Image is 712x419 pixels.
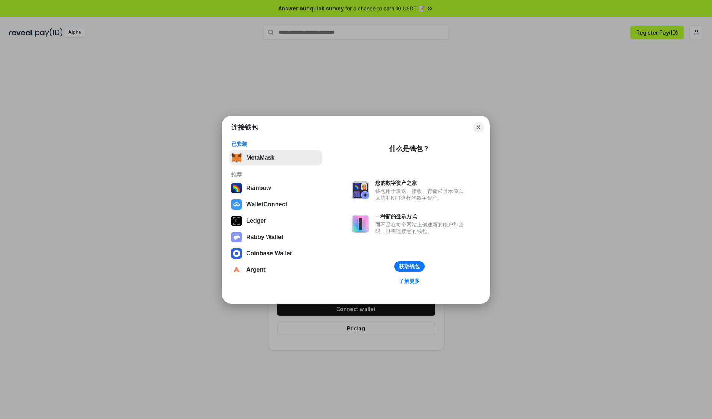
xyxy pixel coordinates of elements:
[394,261,425,272] button: 获取钱包
[231,183,242,193] img: svg+xml,%3Csvg%20width%3D%22120%22%20height%3D%22120%22%20viewBox%3D%220%200%20120%20120%22%20fil...
[246,266,266,273] div: Argent
[229,213,322,228] button: Ledger
[231,248,242,259] img: svg+xml,%3Csvg%20width%3D%2228%22%20height%3D%2228%22%20viewBox%3D%220%200%2028%2028%22%20fill%3D...
[375,221,467,235] div: 而不是在每个网站上创建新的账户和密码，只需连接您的钱包。
[231,153,242,163] img: svg+xml,%3Csvg%20fill%3D%22none%22%20height%3D%2233%22%20viewBox%3D%220%200%2035%2033%22%20width%...
[246,217,266,224] div: Ledger
[231,171,320,178] div: 推荐
[246,201,287,208] div: WalletConnect
[375,180,467,186] div: 您的数字资产之家
[352,215,369,233] img: svg+xml,%3Csvg%20xmlns%3D%22http%3A%2F%2Fwww.w3.org%2F2000%2Fsvg%22%20fill%3D%22none%22%20viewBox...
[399,263,420,270] div: 获取钱包
[231,265,242,275] img: svg+xml,%3Csvg%20width%3D%2228%22%20height%3D%2228%22%20viewBox%3D%220%200%2028%2028%22%20fill%3D...
[246,250,292,257] div: Coinbase Wallet
[231,216,242,226] img: svg+xml,%3Csvg%20xmlns%3D%22http%3A%2F%2Fwww.w3.org%2F2000%2Fsvg%22%20width%3D%2228%22%20height%3...
[229,197,322,212] button: WalletConnect
[229,262,322,277] button: Argent
[229,181,322,196] button: Rainbow
[229,150,322,165] button: MetaMask
[375,213,467,220] div: 一种新的登录方式
[399,278,420,284] div: 了解更多
[229,246,322,261] button: Coinbase Wallet
[395,276,424,286] a: 了解更多
[352,181,369,199] img: svg+xml,%3Csvg%20xmlns%3D%22http%3A%2F%2Fwww.w3.org%2F2000%2Fsvg%22%20fill%3D%22none%22%20viewBox...
[231,232,242,242] img: svg+xml,%3Csvg%20xmlns%3D%22http%3A%2F%2Fwww.w3.org%2F2000%2Fsvg%22%20fill%3D%22none%22%20viewBox...
[231,199,242,210] img: svg+xml,%3Csvg%20width%3D%2228%22%20height%3D%2228%22%20viewBox%3D%220%200%2028%2028%22%20fill%3D...
[375,188,467,201] div: 钱包用于发送、接收、存储和显示像以太坊和NFT这样的数字资产。
[229,230,322,245] button: Rabby Wallet
[473,122,484,132] button: Close
[231,141,320,147] div: 已安装
[246,185,271,192] div: Rainbow
[246,154,274,161] div: MetaMask
[389,144,429,153] div: 什么是钱包？
[246,234,283,240] div: Rabby Wallet
[231,123,258,132] h1: 连接钱包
